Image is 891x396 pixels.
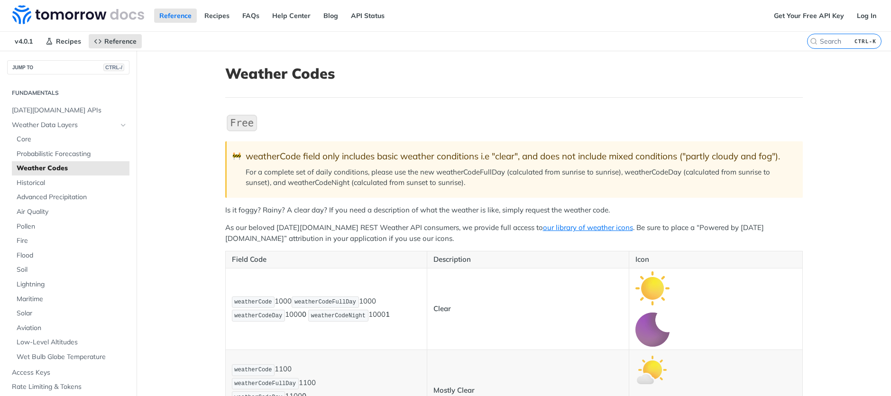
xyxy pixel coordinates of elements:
a: our library of weather icons [543,223,633,232]
a: Reference [154,9,197,23]
span: weatherCodeFullDay [234,380,296,387]
strong: Mostly Clear [433,386,475,395]
svg: Search [810,37,818,45]
strong: Clear [433,304,451,313]
img: mostly_clear_day [635,353,670,387]
a: Air Quality [12,205,129,219]
a: [DATE][DOMAIN_NAME] APIs [7,103,129,118]
span: Weather Codes [17,164,127,173]
a: Probabilistic Forecasting [12,147,129,161]
span: Flood [17,251,127,260]
p: Description [433,254,623,265]
a: Rate Limiting & Tokens [7,380,129,394]
button: JUMP TOCTRL-/ [7,60,129,74]
a: Fire [12,234,129,248]
span: Advanced Precipitation [17,193,127,202]
span: Lightning [17,280,127,289]
a: Advanced Precipitation [12,190,129,204]
strong: 0 [302,310,306,319]
span: weatherCode [234,367,272,373]
span: Aviation [17,323,127,333]
span: Reference [104,37,137,46]
p: Is it foggy? Rainy? A clear day? If you need a description of what the weather is like, simply re... [225,205,803,216]
span: Historical [17,178,127,188]
p: 1000 1000 1000 1000 [232,295,421,323]
span: 🚧 [232,151,241,162]
a: Soil [12,263,129,277]
span: Core [17,135,127,144]
a: Recipes [199,9,235,23]
span: Wet Bulb Globe Temperature [17,352,127,362]
p: Icon [635,254,796,265]
a: API Status [346,9,390,23]
span: Weather Data Layers [12,120,117,130]
span: v4.0.1 [9,34,38,48]
kbd: CTRL-K [852,37,879,46]
span: weatherCodeDay [234,313,282,319]
a: Maritime [12,292,129,306]
a: Get Your Free API Key [769,9,849,23]
a: Weather Data LayersHide subpages for Weather Data Layers [7,118,129,132]
span: Solar [17,309,127,318]
span: Expand image [635,283,670,292]
span: Access Keys [12,368,127,378]
span: Low-Level Altitudes [17,338,127,347]
img: clear_day [635,271,670,305]
a: Pollen [12,220,129,234]
a: Access Keys [7,366,129,380]
div: weatherCode field only includes basic weather conditions i.e "clear", and does not include mixed ... [246,151,793,162]
a: Aviation [12,321,129,335]
span: weatherCodeFullDay [294,299,356,305]
h2: Fundamentals [7,89,129,97]
span: Expand image [635,324,670,333]
a: Log In [852,9,882,23]
span: weatherCode [234,299,272,305]
strong: 1 [386,310,390,319]
span: Probabilistic Forecasting [17,149,127,159]
a: Solar [12,306,129,321]
img: clear_night [635,313,670,347]
p: For a complete set of daily conditions, please use the new weatherCodeFullDay (calculated from su... [246,167,793,188]
a: Low-Level Altitudes [12,335,129,350]
a: Core [12,132,129,147]
span: Maritime [17,295,127,304]
a: Recipes [40,34,86,48]
span: weatherCodeNight [311,313,366,319]
a: Wet Bulb Globe Temperature [12,350,129,364]
a: Flood [12,249,129,263]
button: Hide subpages for Weather Data Layers [119,121,127,129]
p: As our beloved [DATE][DOMAIN_NAME] REST Weather API consumers, we provide full access to . Be sur... [225,222,803,244]
span: Expand image [635,365,670,374]
span: Soil [17,265,127,275]
span: Air Quality [17,207,127,217]
a: Weather Codes [12,161,129,175]
img: Tomorrow.io Weather API Docs [12,5,144,24]
a: Help Center [267,9,316,23]
span: CTRL-/ [103,64,124,71]
a: Blog [318,9,343,23]
span: Pollen [17,222,127,231]
a: Reference [89,34,142,48]
span: [DATE][DOMAIN_NAME] APIs [12,106,127,115]
a: Historical [12,176,129,190]
span: Rate Limiting & Tokens [12,382,127,392]
p: Field Code [232,254,421,265]
h1: Weather Codes [225,65,803,82]
a: FAQs [237,9,265,23]
span: Recipes [56,37,81,46]
span: Fire [17,236,127,246]
a: Lightning [12,277,129,292]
